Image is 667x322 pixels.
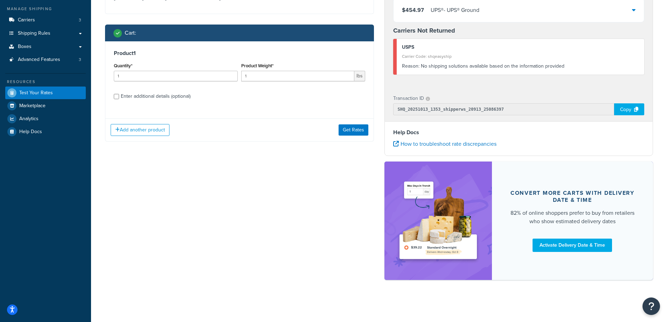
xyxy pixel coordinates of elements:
div: Convert more carts with delivery date & time [509,190,637,204]
label: Product Weight* [241,63,273,68]
p: Transaction ID [393,94,424,103]
span: Help Docs [19,129,42,135]
span: Advanced Features [18,57,60,63]
input: 0 [114,71,238,81]
span: 3 [79,57,81,63]
span: Reason: [402,62,419,70]
h3: Product 1 [114,50,365,57]
input: Enter additional details (optional) [114,94,119,99]
li: Advanced Features [5,53,86,66]
span: Carriers [18,17,35,23]
div: Resources [5,79,86,85]
span: Shipping Rules [18,30,50,36]
a: Analytics [5,112,86,125]
span: Test Your Rates [19,90,53,96]
a: Marketplace [5,100,86,112]
a: Shipping Rules [5,27,86,40]
strong: Carriers Not Returned [393,26,455,35]
a: Help Docs [5,125,86,138]
a: Carriers3 [5,14,86,27]
input: 0.00 [241,71,354,81]
a: How to troubleshoot rate discrepancies [393,140,496,148]
a: Test Your Rates [5,87,86,99]
h4: Help Docs [393,128,645,137]
span: Analytics [19,116,39,122]
span: Marketplace [19,103,46,109]
h2: Cart : [125,30,136,36]
div: No shipping solutions available based on the information provided [402,61,639,71]
span: lbs [354,71,365,81]
button: Add another product [111,124,169,136]
span: $454.97 [402,6,424,14]
div: UPS® - UPS® Ground [431,5,479,15]
li: Carriers [5,14,86,27]
div: Manage Shipping [5,6,86,12]
div: Carrier Code: shqeasyship [402,52,639,61]
div: USPS [402,42,639,52]
a: Activate Delivery Date & Time [533,239,612,252]
img: feature-image-ddt-36eae7f7280da8017bfb280eaccd9c446f90b1fe08728e4019434db127062ab4.png [395,172,481,269]
div: Copy [614,103,644,115]
div: Enter additional details (optional) [121,91,190,101]
button: Get Rates [339,124,368,136]
span: 3 [79,17,81,23]
div: 82% of online shoppers prefer to buy from retailers who show estimated delivery dates [509,209,637,226]
label: Quantity* [114,63,132,68]
button: Open Resource Center [642,297,660,315]
a: Advanced Features3 [5,53,86,66]
span: Boxes [18,44,32,50]
a: Boxes [5,40,86,53]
